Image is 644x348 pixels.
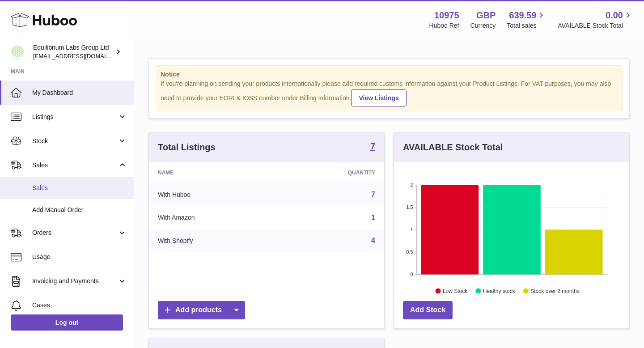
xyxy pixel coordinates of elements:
[429,21,459,30] div: Huboo Ref
[476,9,496,21] strong: GBP
[32,301,127,310] span: Cases
[149,229,278,252] td: With Shopify
[351,89,406,106] a: View Listings
[32,161,118,170] span: Sales
[558,21,633,30] span: AVAILABLE Stock Total
[371,237,375,244] a: 4
[558,9,633,30] a: 0.00 AVAILABLE Stock Total
[410,272,413,277] text: 0
[161,80,618,106] div: If you're planning on sending your products internationally please add required customs informati...
[530,288,579,294] text: Stock over 2 months
[371,214,375,221] a: 1
[470,21,496,30] div: Currency
[32,89,127,97] span: My Dashboard
[410,227,413,232] text: 1
[406,249,413,255] text: 0.5
[371,191,375,198] a: 7
[32,137,118,145] span: Stock
[507,21,547,30] span: Total sales
[149,162,278,183] th: Name
[158,301,245,319] a: Add products
[403,141,503,153] h3: AVAILABLE Stock Total
[33,52,131,59] span: [EMAIL_ADDRESS][DOMAIN_NAME]
[149,183,278,206] td: With Huboo
[410,182,413,187] text: 2
[403,301,453,319] a: Add Stock
[11,314,123,331] a: Log out
[11,45,24,59] img: huboo@equilibriumlabs.com
[161,70,618,79] strong: Notice
[606,9,623,21] span: 0.00
[443,288,468,294] text: Low Stock
[509,9,536,21] span: 639.59
[158,141,216,153] h3: Total Listings
[149,206,278,229] td: With Amazon
[434,9,459,21] strong: 10975
[32,253,127,261] span: Usage
[507,9,547,30] a: 639.59 Total sales
[370,142,375,153] a: 7
[483,288,516,294] text: Healthy stock
[32,277,118,285] span: Invoicing and Payments
[406,204,413,210] text: 1.5
[32,184,127,192] span: Sales
[278,162,384,183] th: Quantity
[32,229,118,237] span: Orders
[32,113,118,121] span: Listings
[33,43,114,60] div: Equilibrium Labs Group Ltd
[370,142,375,151] strong: 7
[32,206,127,214] span: Add Manual Order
